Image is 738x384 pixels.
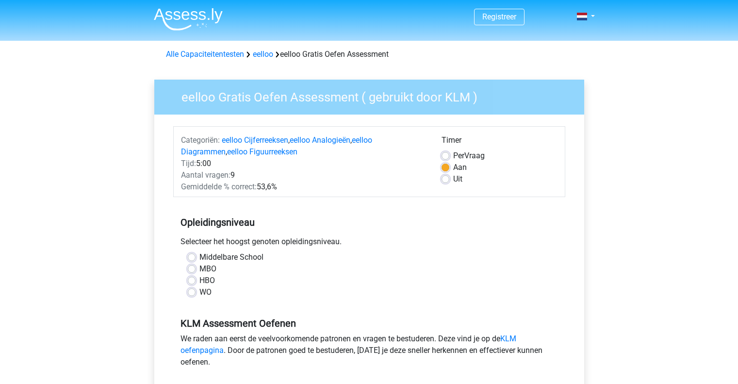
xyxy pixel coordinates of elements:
label: Aan [453,162,467,173]
span: Gemiddelde % correct: [181,182,257,191]
a: eelloo [253,50,273,59]
label: Middelbare School [199,251,263,263]
span: Categoriën: [181,135,220,145]
label: Uit [453,173,462,185]
h5: Opleidingsniveau [180,213,558,232]
div: We raden aan eerst de veelvoorkomende patronen en vragen te bestuderen. Deze vind je op de . Door... [173,333,565,372]
div: Selecteer het hoogst genoten opleidingsniveau. [173,236,565,251]
div: eelloo Gratis Oefen Assessment [162,49,576,60]
span: Aantal vragen: [181,170,230,180]
h5: KLM Assessment Oefenen [180,317,558,329]
div: , , , [174,134,434,158]
div: 9 [174,169,434,181]
a: eelloo Figuurreeksen [227,147,297,156]
a: eelloo Cijferreeksen [222,135,288,145]
label: Vraag [453,150,485,162]
label: WO [199,286,212,298]
div: 53,6% [174,181,434,193]
label: HBO [199,275,215,286]
a: Registreer [482,12,516,21]
div: Timer [442,134,558,150]
div: 5:00 [174,158,434,169]
a: Alle Capaciteitentesten [166,50,244,59]
span: Tijd: [181,159,196,168]
h3: eelloo Gratis Oefen Assessment ( gebruikt door KLM ) [170,86,577,105]
label: MBO [199,263,216,275]
a: eelloo Analogieën [290,135,350,145]
span: Per [453,151,464,160]
img: Assessly [154,8,223,31]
